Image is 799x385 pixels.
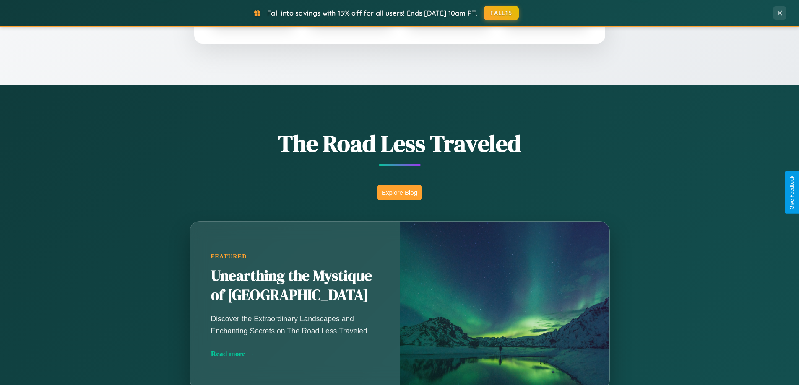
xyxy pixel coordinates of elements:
h1: The Road Less Traveled [148,127,651,160]
button: FALL15 [484,6,519,20]
div: Featured [211,253,379,260]
p: Discover the Extraordinary Landscapes and Enchanting Secrets on The Road Less Traveled. [211,313,379,336]
span: Fall into savings with 15% off for all users! Ends [DATE] 10am PT. [267,9,477,17]
div: Read more → [211,349,379,358]
div: Give Feedback [789,176,795,209]
button: Explore Blog [377,185,422,200]
h2: Unearthing the Mystique of [GEOGRAPHIC_DATA] [211,266,379,305]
